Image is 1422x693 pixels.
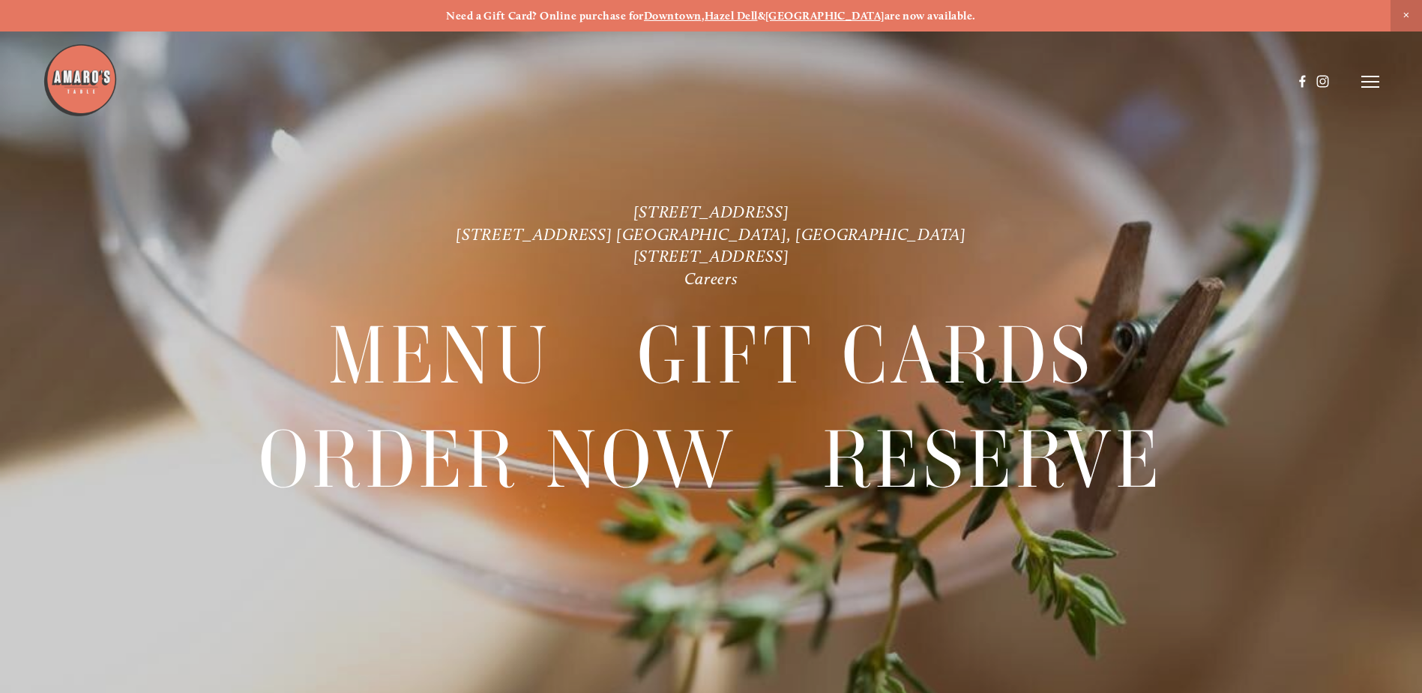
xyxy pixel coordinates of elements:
strong: are now available. [885,9,976,22]
a: Order Now [259,409,737,511]
a: [STREET_ADDRESS] [GEOGRAPHIC_DATA], [GEOGRAPHIC_DATA] [456,224,965,244]
a: [STREET_ADDRESS] [633,202,789,222]
span: Reserve [822,409,1163,511]
span: Order Now [259,409,737,511]
span: Menu [328,304,552,407]
a: Gift Cards [637,304,1094,406]
strong: & [758,9,765,22]
strong: , [702,9,705,22]
a: Downtown [644,9,702,22]
a: Hazel Dell [705,9,758,22]
a: Menu [328,304,552,406]
a: Careers [684,268,738,289]
a: Reserve [822,409,1163,511]
img: Amaro's Table [43,43,118,118]
strong: Need a Gift Card? Online purchase for [446,9,644,22]
a: [GEOGRAPHIC_DATA] [765,9,885,22]
a: [STREET_ADDRESS] [633,246,789,266]
span: Gift Cards [637,304,1094,407]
